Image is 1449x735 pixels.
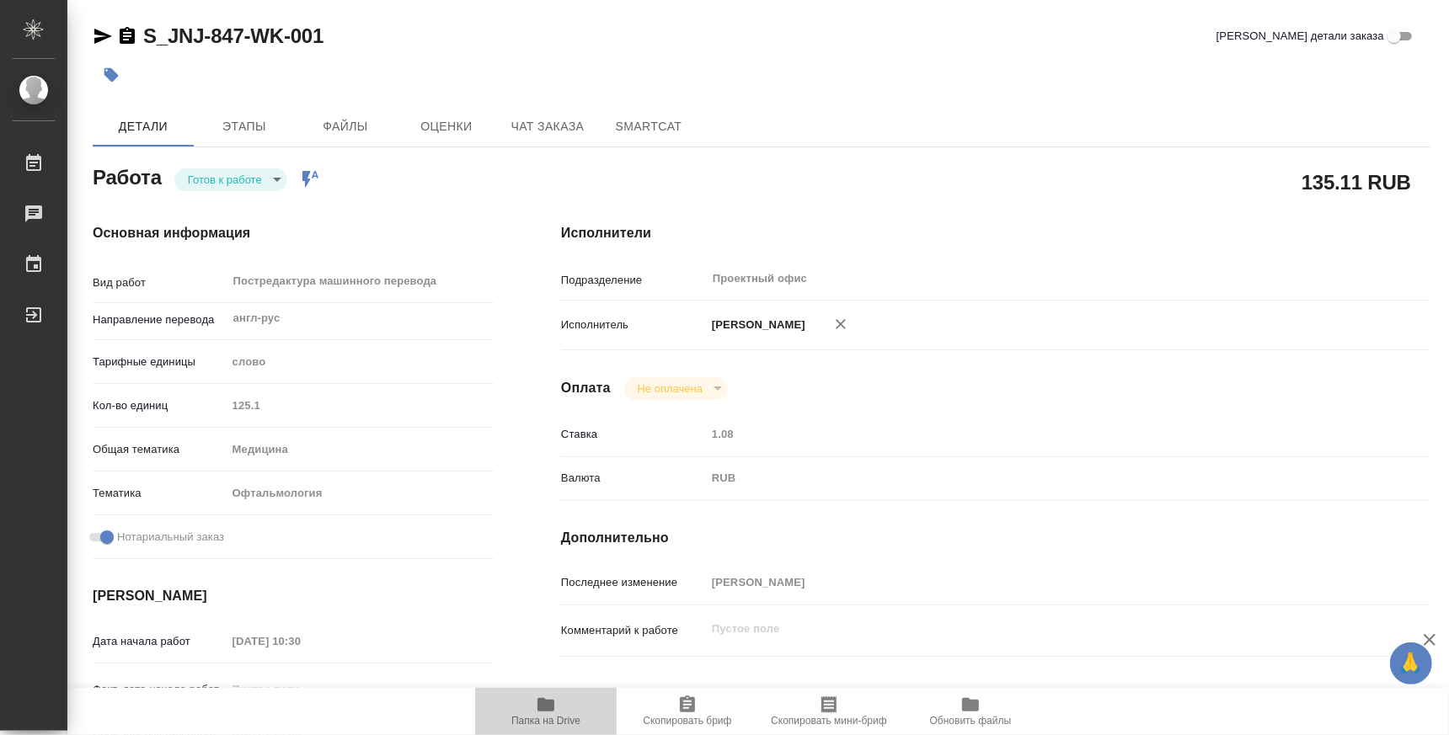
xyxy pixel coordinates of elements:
[1302,168,1411,196] h2: 135.11 RUB
[93,681,227,698] p: Факт. дата начала работ
[561,223,1430,243] h4: Исполнители
[174,168,287,191] div: Готов к работе
[227,677,374,701] input: Пустое поле
[706,464,1358,493] div: RUB
[93,485,227,502] p: Тематика
[624,377,728,400] div: Готов к работе
[608,116,689,137] span: SmartCat
[561,528,1430,548] h4: Дополнительно
[117,26,137,46] button: Скопировать ссылку
[183,173,267,187] button: Готов к работе
[227,479,494,508] div: Офтальмология
[1390,642,1432,684] button: 🙏
[771,715,886,727] span: Скопировать мини-бриф
[561,687,706,704] p: Путь на drive
[633,381,708,396] button: Не оплачена
[93,274,227,291] p: Вид работ
[93,26,113,46] button: Скопировать ссылку для ЯМессенджера
[93,56,130,93] button: Добавить тэг
[706,317,805,333] p: [PERSON_NAME]
[93,586,494,606] h4: [PERSON_NAME]
[706,422,1358,446] input: Пустое поле
[617,688,758,735] button: Скопировать бриф
[561,622,706,639] p: Комментарий к работе
[561,426,706,443] p: Ставка
[706,679,1358,708] textarea: /Clients/[PERSON_NAME] and [PERSON_NAME] Medical/Orders/S_JNJ-847/Translated/S_JNJ-847-WK-001
[117,529,224,546] span: Нотариальный заказ
[406,116,487,137] span: Оценки
[93,633,227,650] p: Дата начала работ
[227,393,494,418] input: Пустое поле
[930,715,1012,727] span: Обновить файлы
[900,688,1041,735] button: Обновить файлы
[507,116,588,137] span: Чат заказа
[561,272,706,289] p: Подразделение
[758,688,900,735] button: Скопировать мини-бриф
[822,306,859,343] button: Удалить исполнителя
[227,629,374,653] input: Пустое поле
[103,116,184,137] span: Детали
[204,116,285,137] span: Этапы
[93,312,227,328] p: Направление перевода
[561,378,611,398] h4: Оплата
[706,570,1358,594] input: Пустое поле
[305,116,386,137] span: Файлы
[511,715,580,727] span: Папка на Drive
[643,715,731,727] span: Скопировать бриф
[561,317,706,333] p: Исполнитель
[227,435,494,464] div: Медицина
[93,441,227,458] p: Общая тематика
[143,24,323,47] a: S_JNJ-847-WK-001
[93,397,227,414] p: Кол-во единиц
[93,223,494,243] h4: Основная информация
[1397,646,1425,681] span: 🙏
[93,354,227,370] p: Тарифные единицы
[93,161,162,191] h2: Работа
[475,688,617,735] button: Папка на Drive
[561,470,706,487] p: Валюта
[1216,28,1384,45] span: [PERSON_NAME] детали заказа
[561,574,706,591] p: Последнее изменение
[227,348,494,376] div: слово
